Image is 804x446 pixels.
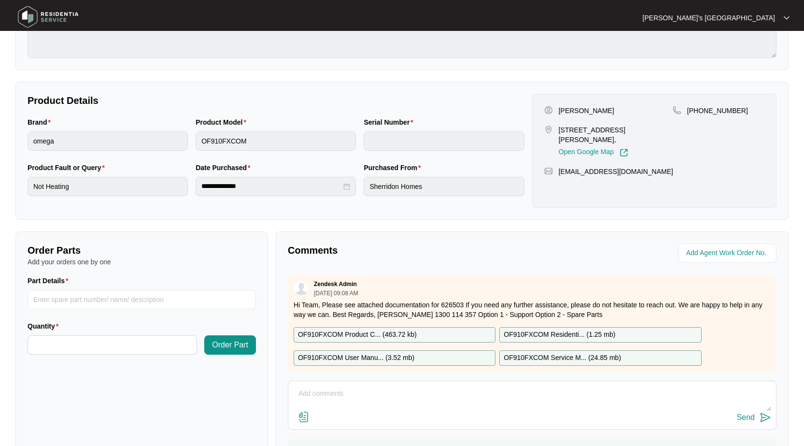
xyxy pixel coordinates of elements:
[737,413,755,422] div: Send
[643,13,775,23] p: [PERSON_NAME]'s [GEOGRAPHIC_DATA]
[14,2,82,31] img: residentia service logo
[294,281,309,295] img: user.svg
[28,336,197,354] input: Quantity
[364,117,417,127] label: Serial Number
[28,321,62,331] label: Quantity
[686,247,771,259] input: Add Agent Work Order No.
[28,290,256,309] input: Part Details
[364,177,524,196] input: Purchased From
[298,411,310,423] img: file-attachment-doc.svg
[559,125,673,144] p: [STREET_ADDRESS][PERSON_NAME],
[28,131,188,151] input: Brand
[544,167,553,175] img: map-pin
[559,167,673,176] p: [EMAIL_ADDRESS][DOMAIN_NAME]
[294,300,771,319] p: Hi Team, Please see attached documentation for 626503 If you need any further assistance, please ...
[196,131,356,151] input: Product Model
[298,330,417,340] p: OF910FXCOM Product C... ( 463.72 kb )
[314,280,357,288] p: Zendesk Admin
[687,106,748,115] p: [PHONE_NUMBER]
[620,148,628,157] img: Link-External
[364,131,524,151] input: Serial Number
[28,257,256,267] p: Add your orders one by one
[544,106,553,115] img: user-pin
[544,125,553,134] img: map-pin
[314,290,358,296] p: [DATE] 09:08 AM
[201,181,341,191] input: Date Purchased
[504,330,615,340] p: OF910FXCOM Residenti... ( 1.25 mb )
[737,411,771,424] button: Send
[196,117,250,127] label: Product Model
[673,106,681,115] img: map-pin
[28,163,109,173] label: Product Fault or Query
[28,177,188,196] input: Product Fault or Query
[204,335,256,355] button: Order Part
[28,244,256,257] p: Order Parts
[28,117,55,127] label: Brand
[288,244,525,257] p: Comments
[28,276,72,286] label: Part Details
[760,412,771,423] img: send-icon.svg
[559,106,614,115] p: [PERSON_NAME]
[559,148,628,157] a: Open Google Map
[196,163,254,173] label: Date Purchased
[212,339,248,351] span: Order Part
[784,15,790,20] img: dropdown arrow
[364,163,424,173] label: Purchased From
[298,353,414,363] p: OF910FXCOM User Manu... ( 3.52 mb )
[28,94,524,107] p: Product Details
[504,353,621,363] p: OF910FXCOM Service M... ( 24.85 mb )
